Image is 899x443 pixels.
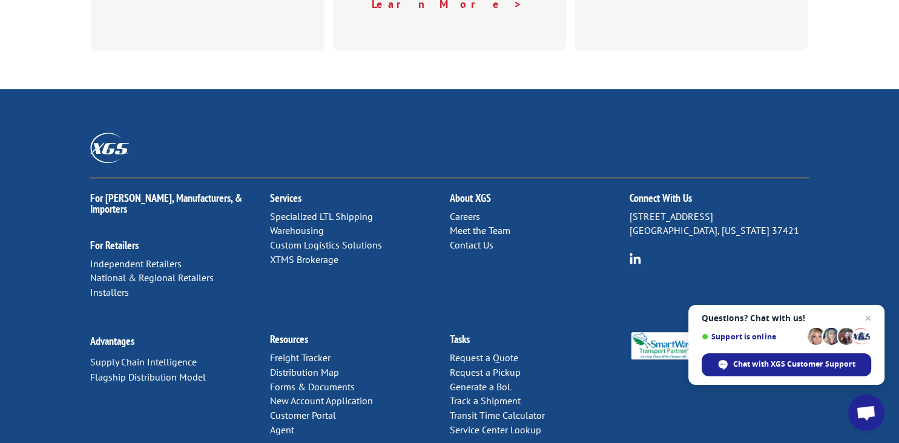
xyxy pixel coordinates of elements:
[450,334,630,351] h2: Tasks
[270,224,324,236] a: Warehousing
[270,351,331,364] a: Freight Tracker
[450,424,541,436] a: Service Center Lookup
[270,381,355,393] a: Forms & Documents
[270,332,308,346] a: Resources
[90,238,139,252] a: For Retailers
[270,424,294,436] a: Agent
[450,366,521,378] a: Request a Pickup
[450,351,518,364] a: Request a Quote
[630,253,641,264] img: group-6
[90,334,134,348] a: Advantages
[270,191,301,205] a: Services
[702,313,871,323] span: Questions? Chat with us!
[702,332,803,341] span: Support is online
[450,409,545,421] a: Transit Time Calculator
[90,286,129,298] a: Installers
[450,191,491,205] a: About XGS
[702,353,871,376] span: Chat with XGS Customer Support
[848,395,884,431] a: Open chat
[270,253,338,265] a: XTMS Brokerage
[450,210,480,222] a: Careers
[450,239,493,251] a: Contact Us
[90,356,197,368] a: Supply Chain Intelligence
[450,224,510,236] a: Meet the Team
[90,133,129,162] img: XGS_Logos_ALL_2024_All_White
[630,332,696,359] img: Smartway_Logo
[270,409,336,421] a: Customer Portal
[90,371,206,383] a: Flagship Distribution Model
[450,381,512,393] a: Generate a BoL
[270,366,339,378] a: Distribution Map
[90,258,182,270] a: Independent Retailers
[270,239,382,251] a: Custom Logistics Solutions
[733,359,855,370] span: Chat with XGS Customer Support
[270,210,373,222] a: Specialized LTL Shipping
[270,395,373,407] a: New Account Application
[630,193,809,210] h2: Connect With Us
[630,210,809,239] p: [STREET_ADDRESS] [GEOGRAPHIC_DATA], [US_STATE] 37421
[90,191,242,216] a: For [PERSON_NAME], Manufacturers, & Importers
[450,395,521,407] a: Track a Shipment
[90,271,214,284] a: National & Regional Retailers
